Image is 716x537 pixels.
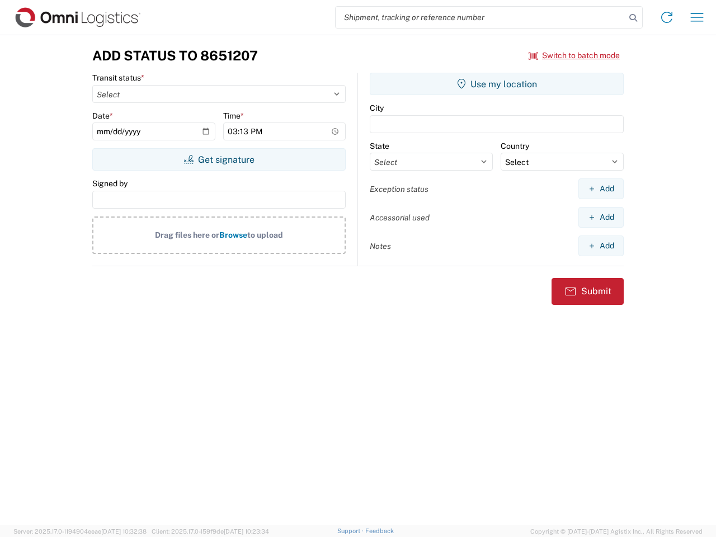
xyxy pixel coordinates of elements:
[92,48,258,64] h3: Add Status to 8651207
[155,230,219,239] span: Drag files here or
[365,527,394,534] a: Feedback
[224,528,269,535] span: [DATE] 10:23:34
[370,141,389,151] label: State
[92,73,144,83] label: Transit status
[370,184,428,194] label: Exception status
[223,111,244,121] label: Time
[101,528,147,535] span: [DATE] 10:32:38
[92,111,113,121] label: Date
[552,278,624,305] button: Submit
[578,207,624,228] button: Add
[247,230,283,239] span: to upload
[92,178,128,189] label: Signed by
[530,526,703,536] span: Copyright © [DATE]-[DATE] Agistix Inc., All Rights Reserved
[13,528,147,535] span: Server: 2025.17.0-1194904eeae
[370,103,384,113] label: City
[152,528,269,535] span: Client: 2025.17.0-159f9de
[578,235,624,256] button: Add
[336,7,625,28] input: Shipment, tracking or reference number
[370,213,430,223] label: Accessorial used
[219,230,247,239] span: Browse
[370,73,624,95] button: Use my location
[92,148,346,171] button: Get signature
[578,178,624,199] button: Add
[370,241,391,251] label: Notes
[501,141,529,151] label: Country
[529,46,620,65] button: Switch to batch mode
[337,527,365,534] a: Support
